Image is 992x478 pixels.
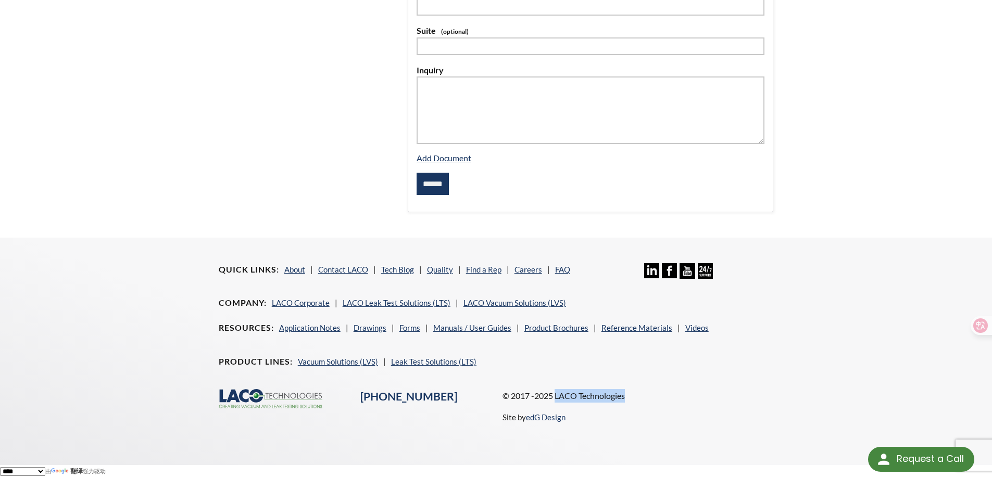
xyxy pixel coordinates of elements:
a: 翻译 [51,468,83,475]
div: Request a Call [868,447,974,472]
p: Site by [503,411,566,423]
h4: Product Lines [219,356,293,367]
div: Request a Call [897,447,964,471]
a: Find a Rep [466,265,501,274]
a: LACO Corporate [272,298,330,307]
p: © 2017 -2025 LACO Technologies [503,389,774,403]
a: FAQ [555,265,570,274]
a: Application Notes [279,323,341,332]
a: Reference Materials [601,323,672,332]
a: About [284,265,305,274]
a: Drawings [354,323,386,332]
a: LACO Leak Test Solutions (LTS) [343,298,450,307]
a: 24/7 Support [698,271,713,280]
a: Videos [685,323,709,332]
a: Vacuum Solutions (LVS) [298,357,378,366]
a: Contact LACO [318,265,368,274]
h4: Resources [219,322,274,333]
img: 24/7 Support Icon [698,263,713,278]
a: LACO Vacuum Solutions (LVS) [463,298,566,307]
img: round button [875,451,892,468]
a: Quality [427,265,453,274]
a: Manuals / User Guides [433,323,511,332]
a: Careers [514,265,542,274]
h4: Company [219,298,267,308]
a: Product Brochures [524,323,588,332]
a: edG Design [526,412,566,422]
label: Inquiry [417,63,764,77]
a: Leak Test Solutions (LTS) [391,357,476,366]
a: Add Document [417,153,471,163]
a: [PHONE_NUMBER] [360,390,457,403]
h4: Quick Links [219,264,279,275]
label: Suite [417,24,764,37]
a: Forms [399,323,420,332]
a: Tech Blog [381,265,414,274]
img: Google 翻译 [51,468,70,475]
